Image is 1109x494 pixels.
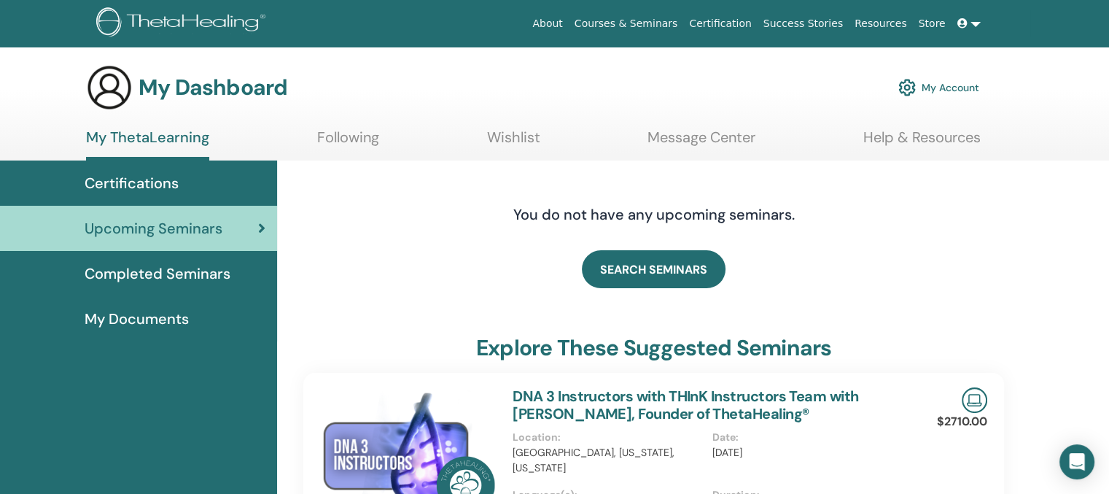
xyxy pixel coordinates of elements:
a: Certification [683,10,757,37]
a: Wishlist [487,128,540,157]
span: Completed Seminars [85,263,230,285]
h4: You do not have any upcoming seminars. [424,206,884,223]
p: Location : [513,430,703,445]
span: Certifications [85,172,179,194]
p: [GEOGRAPHIC_DATA], [US_STATE], [US_STATE] [513,445,703,476]
span: My Documents [85,308,189,330]
a: My ThetaLearning [86,128,209,161]
span: Upcoming Seminars [85,217,222,239]
a: Store [913,10,952,37]
a: Following [317,128,379,157]
h3: My Dashboard [139,74,287,101]
a: Resources [849,10,913,37]
a: SEARCH SEMINARS [582,250,725,288]
img: cog.svg [898,75,916,100]
a: DNA 3 Instructors with THInK Instructors Team with [PERSON_NAME], Founder of ThetaHealing® [513,387,858,423]
img: Live Online Seminar [962,387,987,413]
p: $2710.00 [937,413,987,431]
a: Success Stories [758,10,849,37]
a: Message Center [647,128,755,157]
p: [DATE] [712,445,903,460]
a: Help & Resources [863,128,981,157]
img: generic-user-icon.jpg [86,64,133,111]
a: About [526,10,568,37]
a: Courses & Seminars [569,10,684,37]
div: Open Intercom Messenger [1059,444,1094,479]
h3: explore these suggested seminars [476,335,831,361]
span: SEARCH SEMINARS [600,262,707,277]
img: logo.png [96,7,271,40]
p: Date : [712,430,903,445]
a: My Account [898,72,979,104]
